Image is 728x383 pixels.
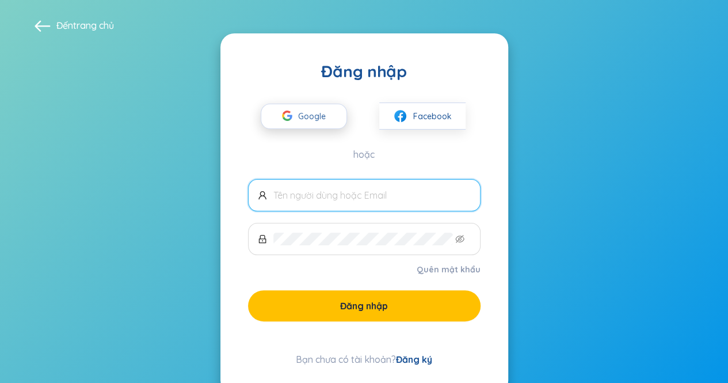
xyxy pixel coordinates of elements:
a: Đăng ký [396,354,432,365]
span: người dùng [258,191,267,200]
font: Google [298,111,326,122]
button: Đăng nhập [248,290,481,321]
font: Bạn chưa có tài khoản? [296,354,396,365]
input: Tên người dùng hoặc Email [273,189,471,202]
a: Quên mật khẩu [417,264,481,275]
img: facebook [393,109,407,123]
font: Facebook [413,111,452,122]
font: Đến [56,20,73,31]
button: facebookFacebook [379,103,466,130]
span: mắt không nhìn thấy được [455,234,464,244]
font: hoặc [353,149,375,160]
font: Đăng nhập [340,300,388,312]
font: Đăng nhập [321,61,406,81]
span: khóa [258,234,267,244]
button: Google [261,104,347,129]
a: trang chủ [73,20,114,31]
